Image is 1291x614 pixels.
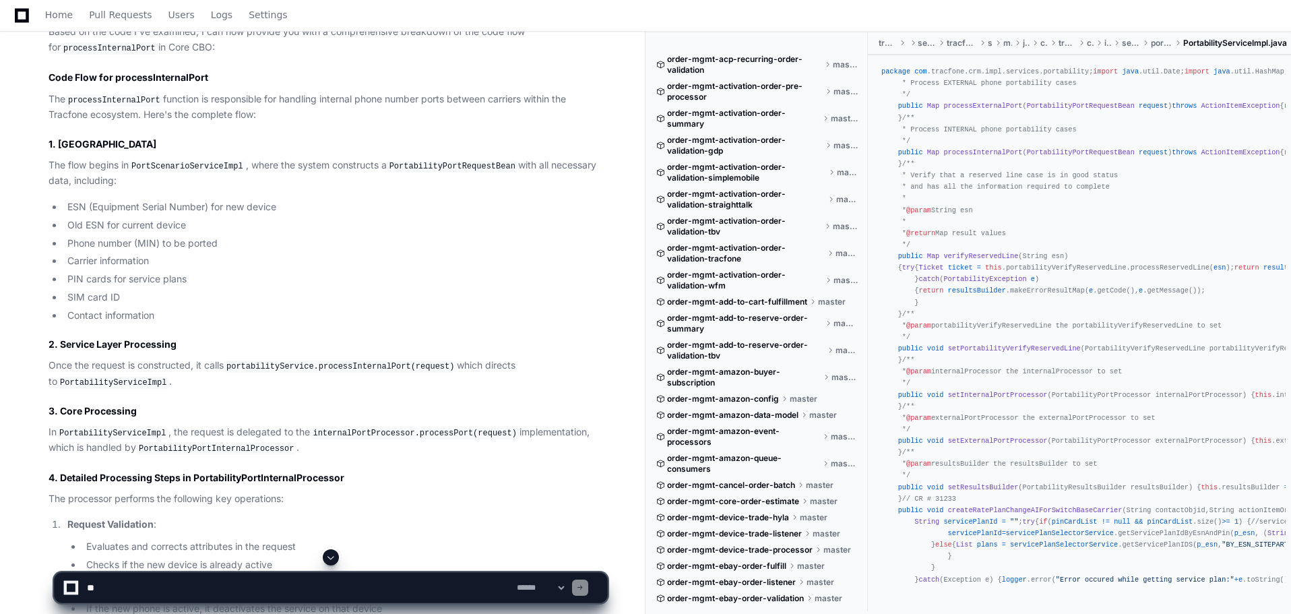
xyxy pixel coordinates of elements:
[49,137,607,151] h3: 1. [GEOGRAPHIC_DATA]
[906,321,931,330] span: @param
[667,297,807,307] span: order-mgmt-add-to-cart-fulfillment
[67,518,154,530] strong: Request Validation
[948,286,1006,295] span: resultsBuilder
[790,394,817,404] span: master
[943,518,997,526] span: servicePlanId
[667,81,823,102] span: order-mgmt-activation-order-pre-processor
[948,506,1123,514] span: createRatePlanChangeAIForSwitchBaseCarrier
[1052,391,1152,399] span: PortabilityPortProcessor
[1097,286,1126,295] span: getCode
[49,471,607,485] h3: 4. Detailed Processing Steps in PortabilityPortInternalProcessor
[985,264,1002,272] span: this
[881,160,1118,249] span: /** * Verify that a reserved line case is in good status * and has all the information required t...
[63,236,607,251] li: Phone number (MIN) to be ported
[1185,67,1209,75] span: import
[927,252,939,260] span: Map
[906,414,931,422] span: @param
[881,448,1097,479] span: /** * resultsBuilder the resultsBuilder to set */
[1139,286,1143,295] span: e
[1143,67,1160,75] span: util
[948,264,973,272] span: ticket
[57,377,169,389] code: PortabilityServiceImpl
[881,310,1222,341] span: /** * portabilityVerifyReservedLine the portabilityVerifyReservedLine to set */
[1183,38,1287,49] span: PortabilityServiceImpl.java
[1023,252,1048,260] span: String
[881,67,910,75] span: package
[948,391,1048,399] span: setInternalPortProcessor
[879,38,897,49] span: tracfone
[667,108,820,129] span: order-mgmt-activation-order-summary
[823,545,851,555] span: master
[1027,148,1135,156] span: PortabilityPortRequestBean
[1010,541,1118,549] span: servicePlanSelectorService
[1172,102,1197,110] span: throws
[977,541,998,549] span: plans
[1201,483,1218,491] span: this
[809,410,837,421] span: master
[1255,67,1284,75] span: HashMap
[667,410,798,421] span: order-mgmt-amazon-data-model
[836,345,858,356] span: master
[129,160,246,173] code: PortScenarioServiceImpl
[667,426,820,448] span: order-mgmt-amazon-event-processors
[831,113,858,124] span: master
[667,313,823,334] span: order-mgmt-add-to-reserve-order-summary
[1222,483,1280,491] span: resultsBuilder
[881,356,1122,387] span: /** * internalProcessor the internalProcessor to set */
[1139,102,1168,110] span: request
[898,391,923,399] span: public
[1197,541,1218,549] span: p_esn
[667,243,825,264] span: order-mgmt-activation-order-validation-tracfone
[831,431,858,442] span: master
[1131,264,1209,272] span: processReservedLine
[667,162,826,183] span: order-mgmt-activation-order-validation-simplemobile
[45,11,73,19] span: Home
[249,11,287,19] span: Settings
[1122,38,1140,49] span: services
[89,11,152,19] span: Pull Requests
[667,512,789,523] span: order-mgmt-device-trade-hyla
[918,264,943,272] span: Ticket
[906,367,931,375] span: @param
[800,512,827,523] span: master
[667,270,823,291] span: order-mgmt-activation-order-validation-wfm
[49,404,607,418] h3: 3. Core Processing
[948,437,1048,445] span: setExternalPortProcessor
[943,102,1022,110] span: processExternalPort
[1201,148,1280,156] span: ActionItemException
[1234,264,1259,272] span: return
[1197,518,1214,526] span: size
[1222,518,1230,526] span: >=
[1006,67,1039,75] span: services
[948,344,1081,352] span: setPortabilityVerifyReservedLine
[1059,38,1077,49] span: tracfone
[956,541,973,549] span: List
[902,495,956,503] span: // CR # 31233
[1052,518,1098,526] span: pinCardList
[1006,529,1114,537] span: servicePlanSelectorService
[1209,506,1234,514] span: String
[833,221,858,232] span: master
[1010,286,1085,295] span: makeErrorResultMap
[927,391,944,399] span: void
[667,394,779,404] span: order-mgmt-amazon-config
[387,160,518,173] code: PortabilityPortRequestBean
[927,437,944,445] span: void
[63,272,607,287] li: PIN cards for service plans
[931,67,964,75] span: tracfone
[1002,518,1006,526] span: =
[1002,541,1006,549] span: =
[1156,437,1242,445] span: externalPortProcessor
[1118,529,1230,537] span: getServicePlanIdByEsnAndPin
[881,402,1156,433] span: /** * externalPortProcessor the externalPortProcessor to set */
[1201,102,1280,110] span: ActionItemException
[1147,518,1193,526] span: pinCardList
[898,437,923,445] span: public
[168,11,195,19] span: Users
[1031,275,1035,283] span: e
[49,491,607,507] p: The processor performs the following key operations:
[836,194,858,205] span: master
[833,140,858,151] span: master
[943,275,1026,283] span: PortabilityException
[1043,67,1089,75] span: portability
